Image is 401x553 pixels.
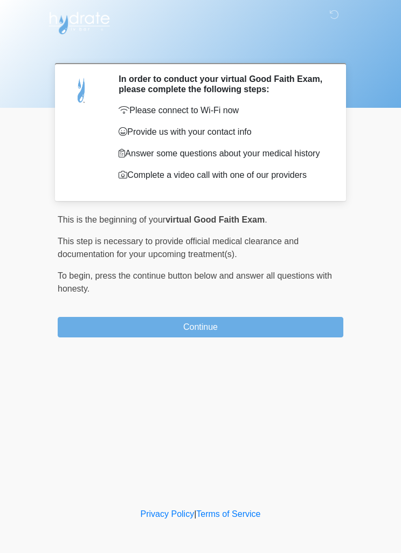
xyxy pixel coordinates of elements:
button: Continue [58,317,343,337]
span: press the continue button below and answer all questions with honesty. [58,271,332,293]
span: To begin, [58,271,95,280]
strong: virtual Good Faith Exam [165,215,265,224]
a: Privacy Policy [141,509,195,519]
p: Please connect to Wi-Fi now [119,104,327,117]
p: Answer some questions about your medical history [119,147,327,160]
a: | [194,509,196,519]
a: Terms of Service [196,509,260,519]
h1: ‎ ‎ ‎ [50,39,351,59]
span: . [265,215,267,224]
h2: In order to conduct your virtual Good Faith Exam, please complete the following steps: [119,74,327,94]
span: This step is necessary to provide official medical clearance and documentation for your upcoming ... [58,237,299,259]
span: This is the beginning of your [58,215,165,224]
p: Provide us with your contact info [119,126,327,139]
img: Hydrate IV Bar - Scottsdale Logo [47,8,112,35]
img: Agent Avatar [66,74,98,106]
p: Complete a video call with one of our providers [119,169,327,182]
